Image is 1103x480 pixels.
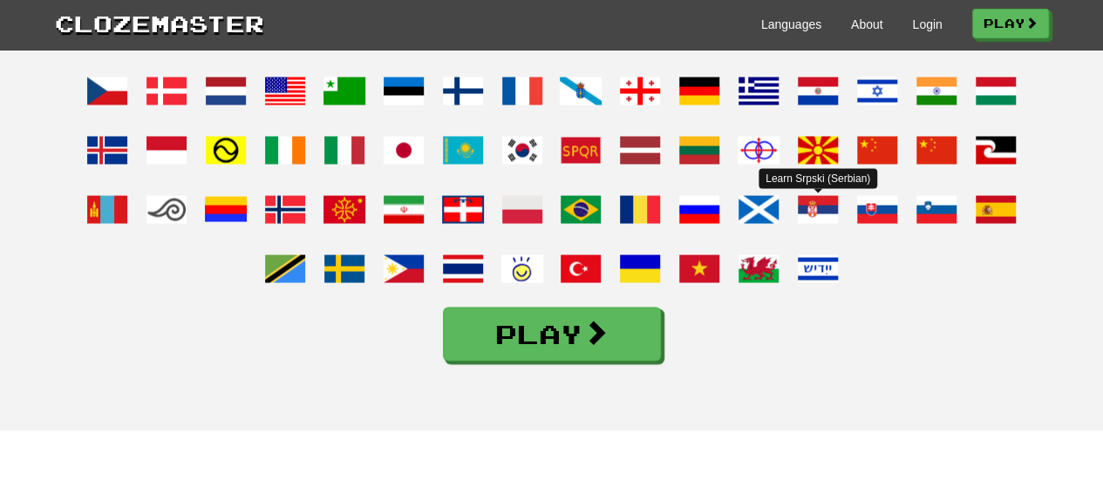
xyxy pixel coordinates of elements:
[443,307,661,361] a: Play
[759,168,877,188] div: Learn Srpski (Serbian)
[972,9,1049,38] a: Play
[55,7,264,39] a: Clozemaster
[761,16,821,33] a: Languages
[912,16,942,33] a: Login
[851,16,883,33] a: About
